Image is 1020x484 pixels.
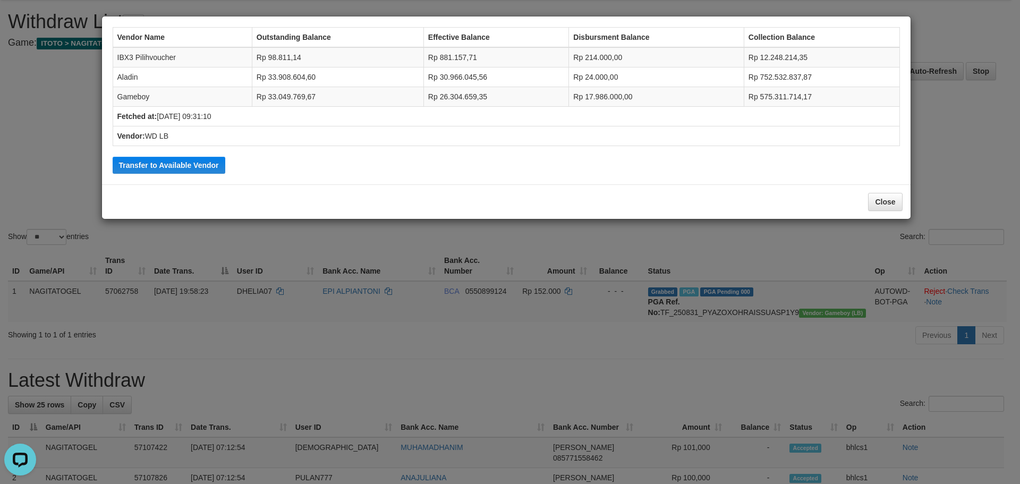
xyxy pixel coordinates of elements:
[113,107,899,126] td: [DATE] 09:31:10
[868,193,902,211] button: Close
[252,47,423,67] td: Rp 98.811,14
[4,4,36,36] button: Open LiveChat chat widget
[569,28,744,48] th: Disbursment Balance
[252,67,423,87] td: Rp 33.908.604,60
[423,28,569,48] th: Effective Balance
[113,47,252,67] td: IBX3 Pilihvoucher
[423,47,569,67] td: Rp 881.157,71
[113,126,899,146] td: WD LB
[744,87,899,107] td: Rp 575.311.714,17
[744,47,899,67] td: Rp 12.248.214,35
[113,157,225,174] button: Transfer to Available Vendor
[113,87,252,107] td: Gameboy
[423,67,569,87] td: Rp 30.966.045,56
[744,28,899,48] th: Collection Balance
[117,112,157,121] b: Fetched at:
[423,87,569,107] td: Rp 26.304.659,35
[113,67,252,87] td: Aladin
[252,28,423,48] th: Outstanding Balance
[569,67,744,87] td: Rp 24.000,00
[113,28,252,48] th: Vendor Name
[117,132,145,140] b: Vendor:
[569,87,744,107] td: Rp 17.986.000,00
[252,87,423,107] td: Rp 33.049.769,67
[569,47,744,67] td: Rp 214.000,00
[744,67,899,87] td: Rp 752.532.837,87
